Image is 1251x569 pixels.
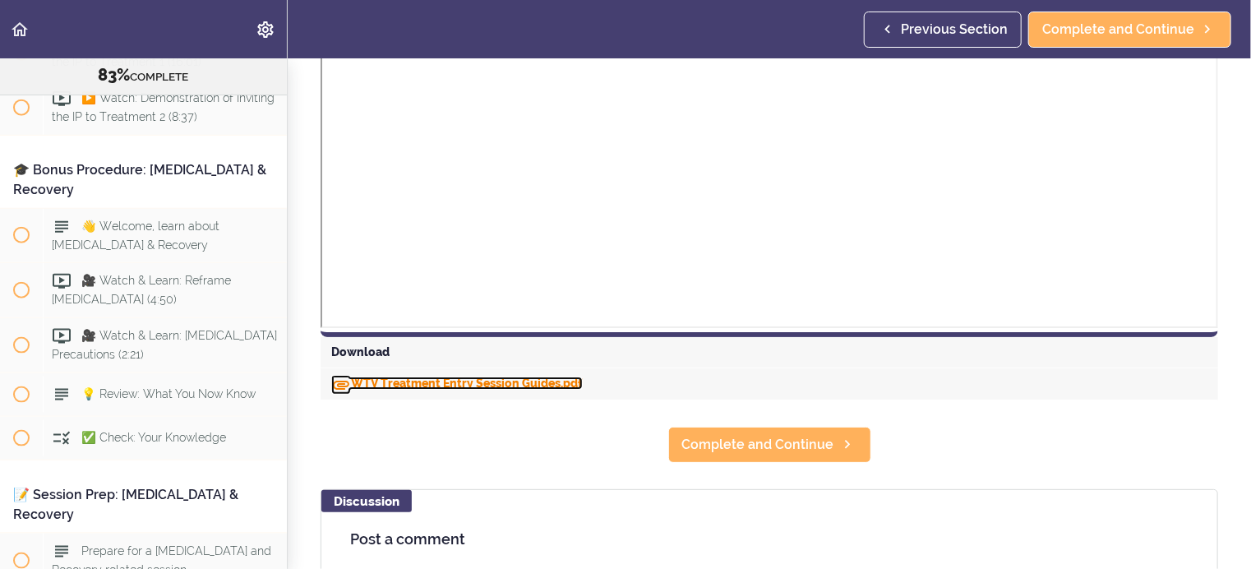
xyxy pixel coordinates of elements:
[10,20,30,39] svg: Back to course curriculum
[682,435,834,455] span: Complete and Continue
[256,20,275,39] svg: Settings Menu
[668,427,871,463] a: Complete and Continue
[321,337,1218,368] div: Download
[350,531,1189,548] h4: Post a comment
[1028,12,1231,48] a: Complete and Continue
[21,65,266,86] div: COMPLETE
[52,220,219,252] span: 👋 Welcome, learn about [MEDICAL_DATA] & Recovery
[99,65,131,85] span: 83%
[81,388,256,401] span: 💡 Review: What You Now Know
[81,432,226,445] span: ✅ Check: Your Knowledge
[901,20,1008,39] span: Previous Section
[864,12,1022,48] a: Previous Section
[52,275,231,307] span: 🎥 Watch & Learn: Reframe [MEDICAL_DATA] (4:50)
[1042,20,1194,39] span: Complete and Continue
[52,330,277,362] span: 🎥 Watch & Learn: [MEDICAL_DATA] Precautions (2:21)
[331,377,583,390] a: DownloadWTV Treatment Entry Session Guides.pdf
[331,375,351,395] svg: Download
[321,490,412,512] div: Discussion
